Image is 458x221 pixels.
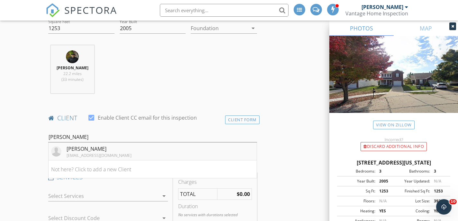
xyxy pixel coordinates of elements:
span: N/A [379,198,387,204]
div: Heating: [339,208,375,214]
a: SPECTORA [46,9,117,22]
div: Vantage Home Inspection [345,10,408,17]
div: [PERSON_NAME] [362,4,403,10]
span: N/A [434,178,441,184]
div: [STREET_ADDRESS][US_STATE] [337,159,450,166]
div: Bedrooms: [339,168,375,174]
li: Not here? Click to add a new Client [49,160,257,178]
div: Year Built: [339,178,375,184]
img: profile.jpg [66,50,79,63]
div: 3920 [430,198,448,204]
a: View on Zillow [373,121,415,129]
div: Floors: [339,198,375,204]
div: Sq Ft: [339,188,375,194]
strong: [PERSON_NAME] [57,65,88,71]
i: arrow_drop_down [160,192,168,200]
a: MAP [394,21,458,36]
div: YES [430,208,448,214]
img: streetview [329,36,458,128]
iframe: Intercom live chat [436,199,452,215]
span: (33 minutes) [61,77,83,82]
h4: client [48,114,257,122]
div: Cooling: [394,208,430,214]
span: 10 [449,199,457,204]
i: arrow_drop_down [249,24,257,32]
a: PHOTOS [329,21,394,36]
div: 2005 [375,178,394,184]
div: Duration [178,202,252,210]
div: [PERSON_NAME] [67,145,132,153]
td: TOTAL [179,189,217,200]
span: SPECTORA [64,3,117,17]
div: Bathrooms: [394,168,430,174]
div: Year Updated: [394,178,430,184]
span: 22.2 miles [63,71,82,76]
div: Lot Size: [394,198,430,204]
div: 3 [430,168,448,174]
img: default-user-f0147aede5fd5fa78ca7ade42f37bd4542148d508eef1c3d3ea960f66861d68b.jpg [51,146,61,157]
div: 3 [375,168,394,174]
div: Finished Sq Ft: [394,188,430,194]
div: 1253 [375,188,394,194]
input: Search everything... [160,4,289,17]
label: Enable Client CC email for this inspection [98,115,197,121]
div: Incorrect? [329,137,458,142]
div: 1253 [430,188,448,194]
div: YES [375,208,394,214]
p: No services with durations selected [178,212,252,218]
div: Client Form [225,115,260,124]
div: [EMAIL_ADDRESS][DOMAIN_NAME] [67,153,132,158]
input: Search for a Client [48,132,257,142]
strong: $0.00 [237,191,250,198]
img: The Best Home Inspection Software - Spectora [46,3,60,17]
div: Discard Additional info [361,142,427,151]
div: Charges [178,178,252,186]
